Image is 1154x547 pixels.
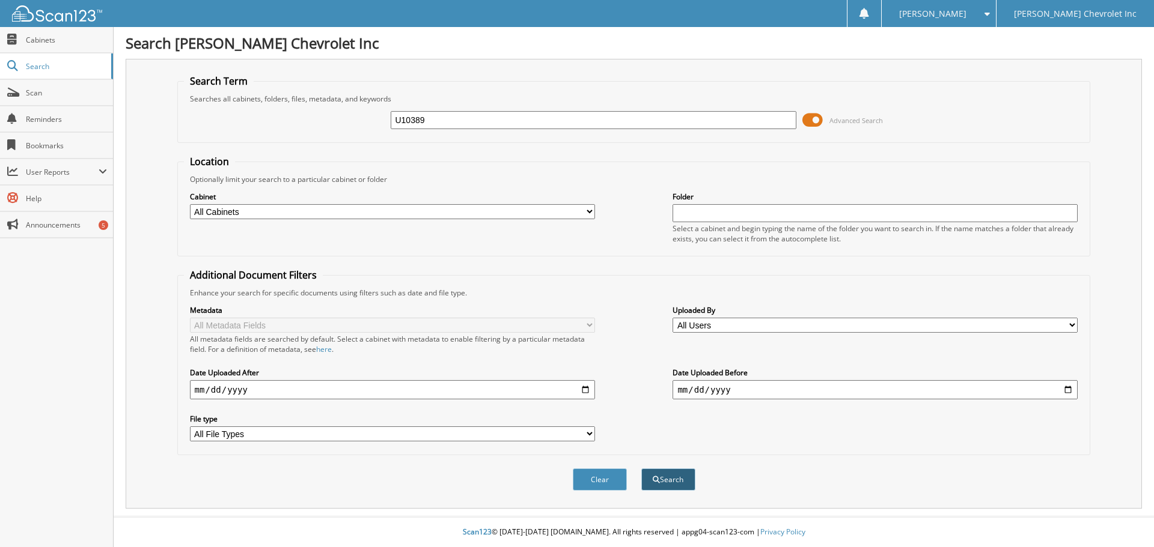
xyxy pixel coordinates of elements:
[573,468,627,491] button: Clear
[26,35,107,45] span: Cabinets
[26,114,107,124] span: Reminders
[673,223,1078,244] div: Select a cabinet and begin typing the name of the folder you want to search in. If the name match...
[26,88,107,98] span: Scan
[114,518,1154,547] div: © [DATE]-[DATE] [DOMAIN_NAME]. All rights reserved | appg04-scan123-com |
[829,116,883,125] span: Advanced Search
[26,141,107,151] span: Bookmarks
[126,33,1142,53] h1: Search [PERSON_NAME] Chevrolet Inc
[316,344,332,354] a: here
[760,527,805,537] a: Privacy Policy
[673,380,1078,399] input: end
[190,334,595,354] div: All metadata fields are searched by default. Select a cabinet with metadata to enable filtering b...
[26,167,99,177] span: User Reports
[673,305,1078,315] label: Uploaded By
[190,414,595,424] label: File type
[26,220,107,230] span: Announcements
[184,74,254,88] legend: Search Term
[184,174,1084,184] div: Optionally limit your search to a particular cabinet or folder
[184,268,323,282] legend: Additional Document Filters
[184,288,1084,298] div: Enhance your search for specific documents using filters such as date and file type.
[190,192,595,202] label: Cabinet
[26,61,105,71] span: Search
[190,305,595,315] label: Metadata
[673,367,1078,378] label: Date Uploaded Before
[1014,10,1137,17] span: [PERSON_NAME] Chevrolet Inc
[12,5,102,22] img: scan123-logo-white.svg
[673,192,1078,202] label: Folder
[463,527,492,537] span: Scan123
[99,220,108,230] div: 5
[190,367,595,378] label: Date Uploaded After
[190,380,595,399] input: start
[899,10,966,17] span: [PERSON_NAME]
[184,155,235,168] legend: Location
[26,193,107,204] span: Help
[184,94,1084,104] div: Searches all cabinets, folders, files, metadata, and keywords
[1094,489,1154,547] iframe: Chat Widget
[641,468,695,491] button: Search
